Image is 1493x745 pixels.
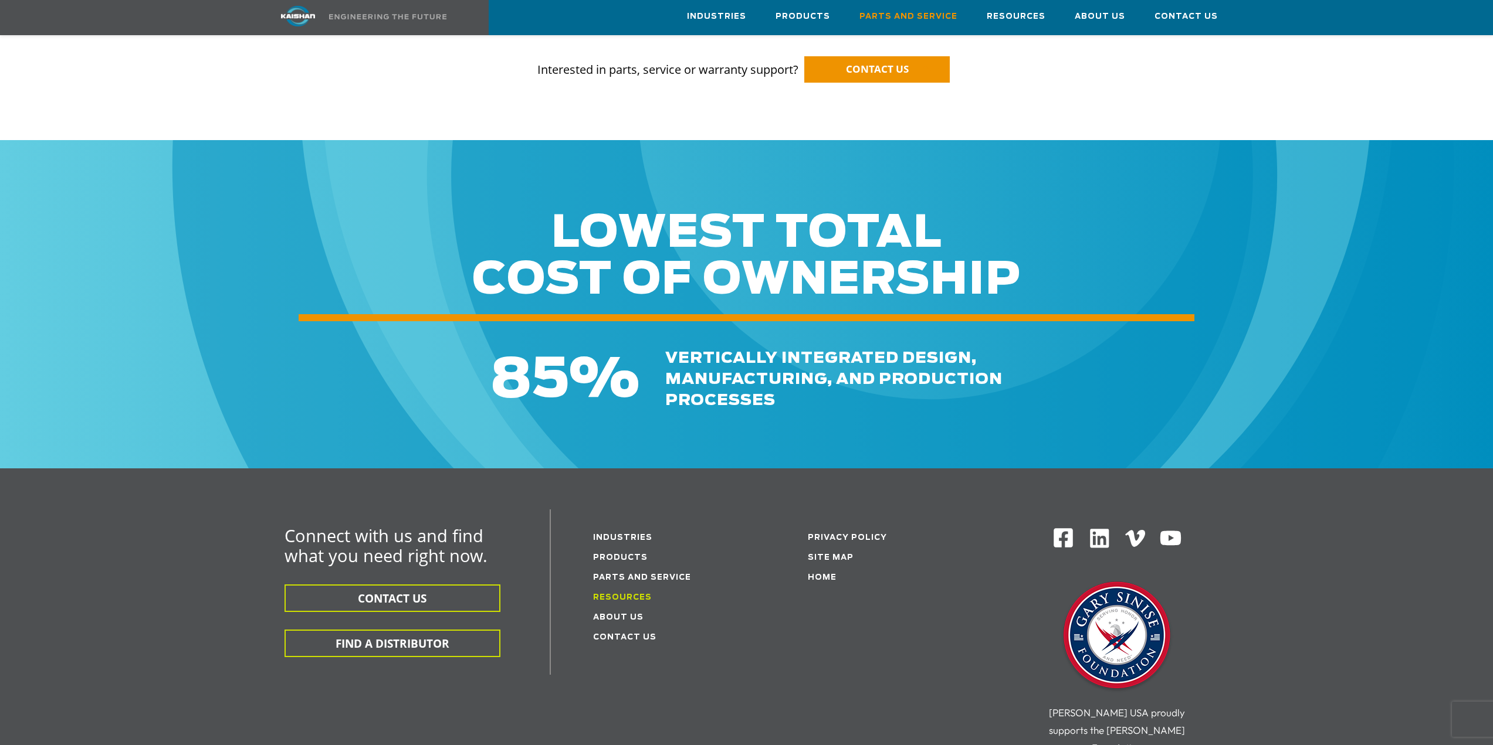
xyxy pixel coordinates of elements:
a: Resources [593,594,652,601]
span: About Us [1075,10,1125,23]
a: Products [593,554,648,562]
a: Resources [987,1,1045,32]
img: Engineering the future [329,14,446,19]
a: About Us [593,614,644,621]
span: Parts and Service [859,10,957,23]
a: Parts and service [593,574,691,581]
a: Products [776,1,830,32]
span: % [569,353,639,407]
span: 85 [490,353,569,407]
a: Industries [593,534,652,542]
button: FIND A DISTRIBUTOR [285,630,500,657]
a: Industries [687,1,746,32]
span: vertically integrated design, manufacturing, and production processes [665,351,1003,408]
a: About Us [1075,1,1125,32]
span: Connect with us and find what you need right now. [285,524,487,567]
span: Contact Us [1155,10,1218,23]
button: CONTACT US [285,584,500,612]
a: Contact Us [593,634,656,641]
a: CONTACT US [804,56,950,83]
p: Interested in parts, service or warranty support? [261,39,1233,79]
a: Contact Us [1155,1,1218,32]
span: Industries [687,10,746,23]
span: CONTACT US [846,62,909,76]
img: Linkedin [1088,527,1111,550]
a: Privacy Policy [808,534,887,542]
span: Products [776,10,830,23]
img: kaishan logo [254,6,342,26]
img: Facebook [1052,527,1074,549]
img: Gary Sinise Foundation [1058,578,1176,695]
img: Youtube [1159,527,1182,550]
a: Home [808,574,837,581]
img: Vimeo [1125,530,1145,547]
a: Site Map [808,554,854,562]
a: Parts and Service [859,1,957,32]
span: Resources [987,10,1045,23]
